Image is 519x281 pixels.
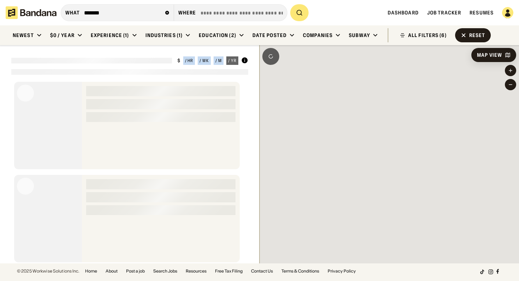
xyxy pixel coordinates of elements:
[50,32,74,38] div: $0 / year
[303,32,333,38] div: Companies
[178,58,180,63] div: $
[178,10,196,16] div: Where
[65,10,80,16] div: what
[185,59,193,63] div: / hr
[388,10,419,16] a: Dashboard
[153,269,177,273] a: Search Jobs
[6,6,56,19] img: Bandana logotype
[281,269,319,273] a: Terms & Conditions
[145,32,183,38] div: Industries (1)
[469,33,485,38] div: Reset
[427,10,461,16] a: Job Tracker
[91,32,129,38] div: Experience (1)
[349,32,370,38] div: Subway
[11,79,248,263] div: grid
[328,269,356,273] a: Privacy Policy
[252,32,287,38] div: Date Posted
[408,33,447,38] div: ALL FILTERS (6)
[17,269,79,273] div: © 2025 Workwise Solutions Inc.
[106,269,118,273] a: About
[186,269,207,273] a: Resources
[126,269,145,273] a: Post a job
[199,59,209,63] div: / wk
[470,10,494,16] a: Resumes
[85,269,97,273] a: Home
[199,32,236,38] div: Education (2)
[13,32,34,38] div: Newest
[477,53,502,57] div: Map View
[251,269,273,273] a: Contact Us
[215,59,222,63] div: / m
[228,59,237,63] div: / yr
[215,269,243,273] a: Free Tax Filing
